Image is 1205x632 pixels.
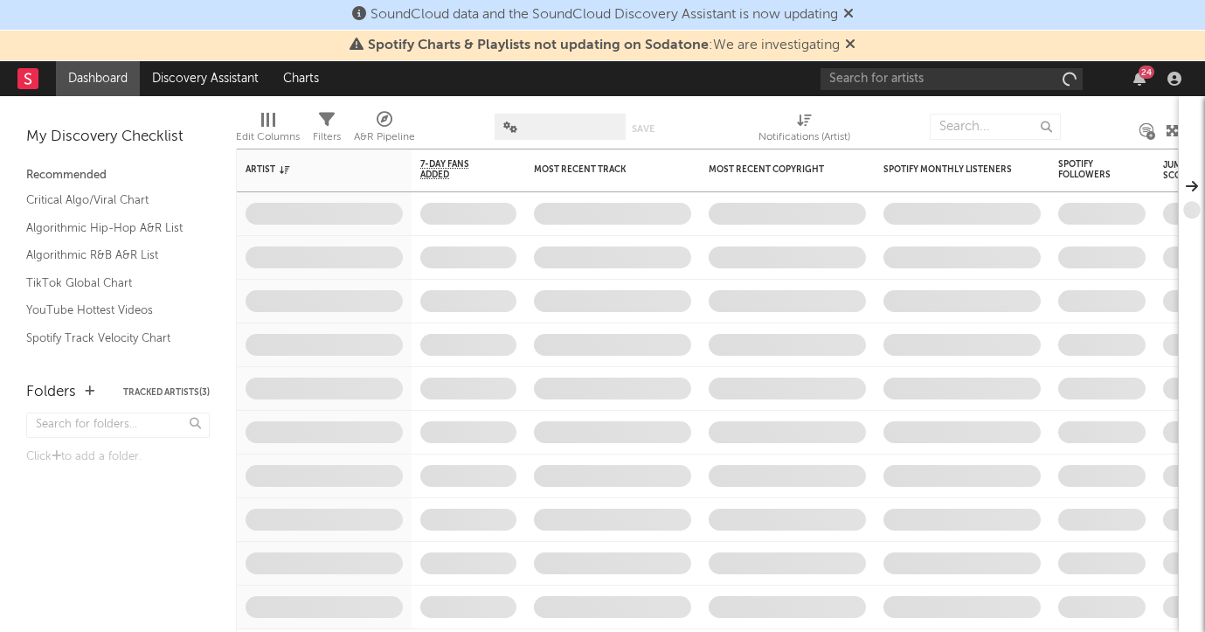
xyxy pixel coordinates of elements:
[883,164,1015,175] div: Spotify Monthly Listeners
[26,191,192,210] a: Critical Algo/Viral Chart
[354,127,415,148] div: A&R Pipeline
[26,447,210,468] div: Click to add a folder.
[26,274,192,293] a: TikTok Global Chart
[26,329,192,348] a: Spotify Track Velocity Chart
[26,301,192,320] a: YouTube Hottest Videos
[26,246,192,265] a: Algorithmic R&B A&R List
[354,105,415,156] div: A&R Pipeline
[930,114,1061,140] input: Search...
[313,127,341,148] div: Filters
[758,105,850,156] div: Notifications (Artist)
[26,127,210,148] div: My Discovery Checklist
[236,127,300,148] div: Edit Columns
[843,8,854,22] span: Dismiss
[236,105,300,156] div: Edit Columns
[534,164,665,175] div: Most Recent Track
[140,61,271,96] a: Discovery Assistant
[1058,159,1119,180] div: Spotify Followers
[26,413,210,438] input: Search for folders...
[246,164,377,175] div: Artist
[845,38,855,52] span: Dismiss
[758,127,850,148] div: Notifications (Artist)
[420,159,490,180] span: 7-Day Fans Added
[821,68,1083,90] input: Search for artists
[1133,72,1146,86] button: 24
[26,165,210,186] div: Recommended
[313,105,341,156] div: Filters
[56,61,140,96] a: Dashboard
[1139,66,1154,79] div: 24
[26,382,76,403] div: Folders
[368,38,709,52] span: Spotify Charts & Playlists not updating on Sodatone
[26,219,192,238] a: Algorithmic Hip-Hop A&R List
[632,124,654,134] button: Save
[368,38,840,52] span: : We are investigating
[123,388,210,397] button: Tracked Artists(3)
[371,8,838,22] span: SoundCloud data and the SoundCloud Discovery Assistant is now updating
[271,61,331,96] a: Charts
[709,164,840,175] div: Most Recent Copyright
